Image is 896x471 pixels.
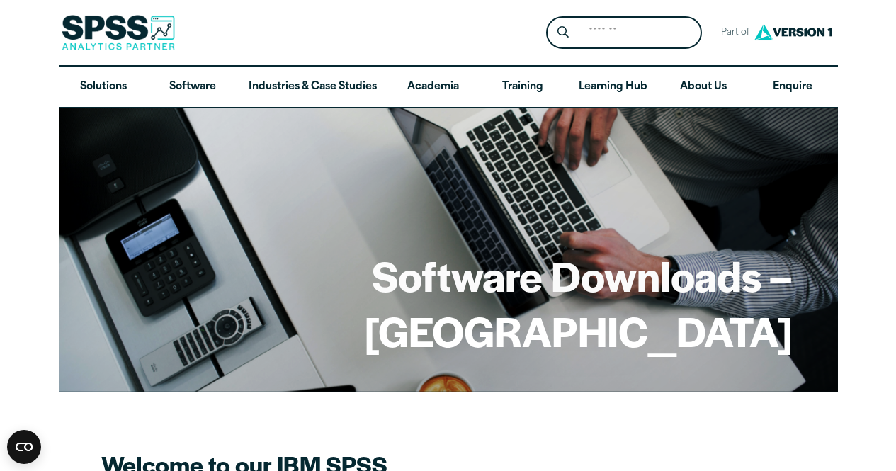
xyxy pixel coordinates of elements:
a: Software [148,67,237,108]
a: Academia [388,67,477,108]
a: Learning Hub [567,67,659,108]
nav: Desktop version of site main menu [59,67,838,108]
span: Part of [713,23,751,43]
h1: Software Downloads – [GEOGRAPHIC_DATA] [104,248,793,358]
a: Enquire [748,67,837,108]
a: About Us [659,67,748,108]
form: Site Header Search Form [546,16,702,50]
a: Industries & Case Studies [237,67,388,108]
a: Solutions [59,67,148,108]
svg: Search magnifying glass icon [557,26,569,38]
img: Version1 Logo [751,19,836,45]
button: Open CMP widget [7,430,41,464]
img: SPSS Analytics Partner [62,15,175,50]
a: Training [477,67,567,108]
button: Search magnifying glass icon [550,20,576,46]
